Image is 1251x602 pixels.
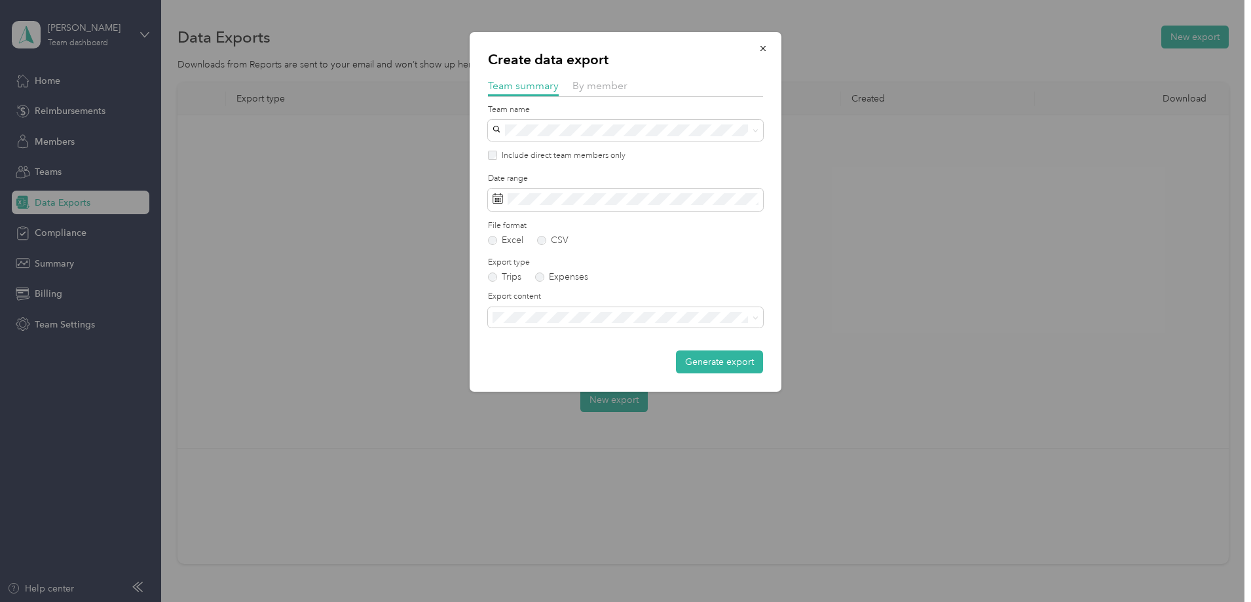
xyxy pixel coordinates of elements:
[488,79,559,92] span: Team summary
[497,150,625,162] label: Include direct team members only
[488,220,763,232] label: File format
[488,50,763,69] p: Create data export
[572,79,627,92] span: By member
[537,236,569,245] label: CSV
[488,291,763,303] label: Export content
[535,273,588,282] label: Expenses
[488,257,763,269] label: Export type
[676,350,763,373] button: Generate export
[1178,529,1251,602] iframe: Everlance-gr Chat Button Frame
[488,173,763,185] label: Date range
[488,236,523,245] label: Excel
[488,104,763,116] label: Team name
[488,273,521,282] label: Trips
